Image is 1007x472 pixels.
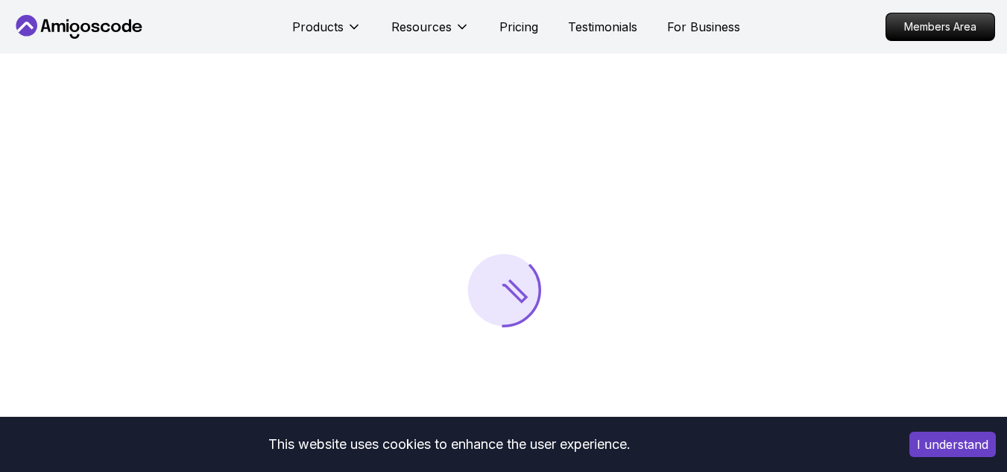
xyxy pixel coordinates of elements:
button: Resources [391,18,470,48]
a: Pricing [499,18,538,36]
button: Accept cookies [909,432,996,457]
div: This website uses cookies to enhance the user experience. [11,428,887,461]
p: Members Area [886,13,994,40]
p: Resources [391,18,452,36]
a: Members Area [886,13,995,41]
a: For Business [667,18,740,36]
button: Products [292,18,362,48]
p: Products [292,18,344,36]
a: Testimonials [568,18,637,36]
